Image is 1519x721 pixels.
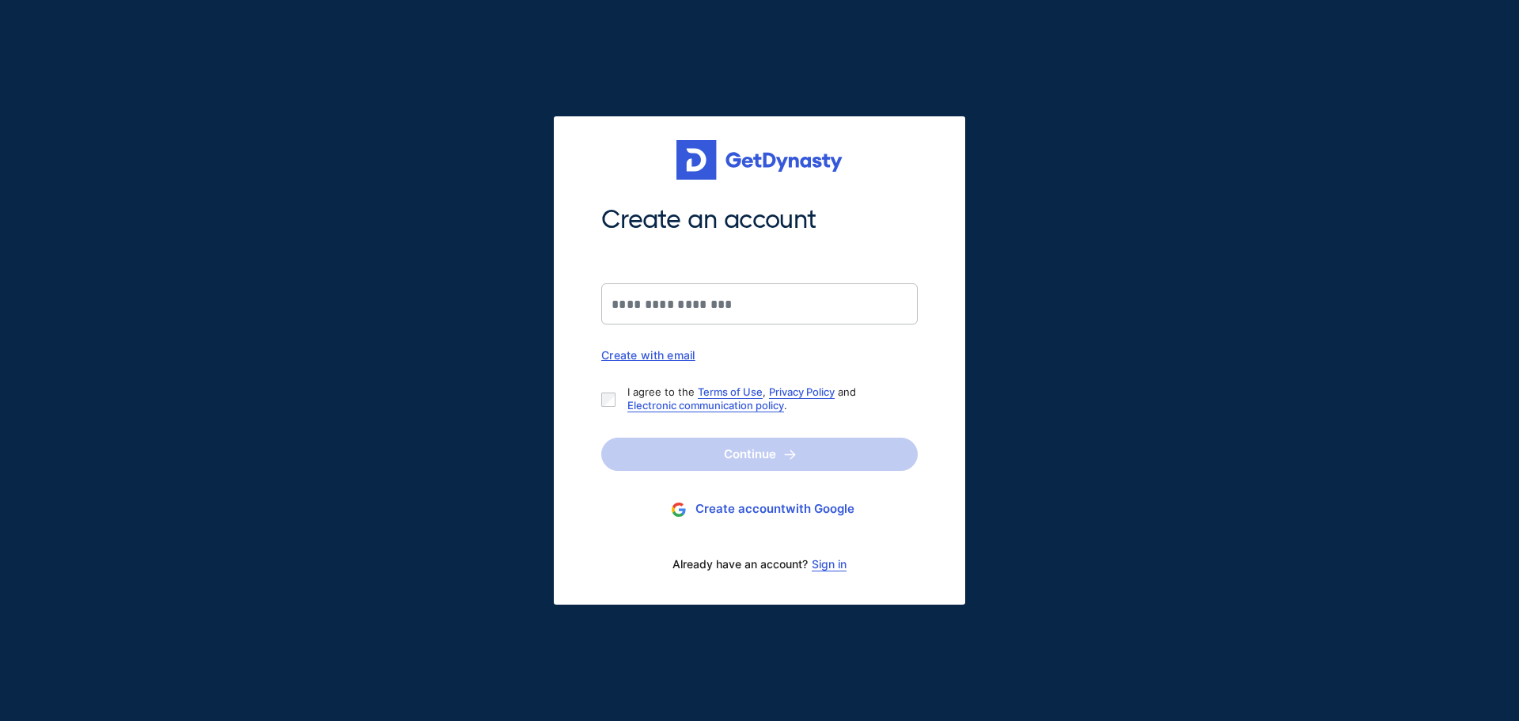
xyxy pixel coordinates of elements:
[627,399,784,412] a: Electronic communication policy
[769,385,835,398] a: Privacy Policy
[601,348,918,362] div: Create with email
[601,203,918,237] span: Create an account
[601,495,918,524] button: Create accountwith Google
[698,385,763,398] a: Terms of Use
[601,548,918,581] div: Already have an account?
[812,558,847,571] a: Sign in
[676,140,843,180] img: Get started for free with Dynasty Trust Company
[627,385,905,412] p: I agree to the , and .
